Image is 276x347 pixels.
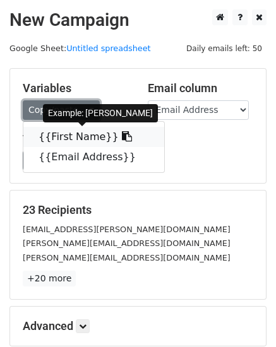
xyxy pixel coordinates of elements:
h5: Email column [148,81,254,95]
small: [EMAIL_ADDRESS][PERSON_NAME][DOMAIN_NAME] [23,225,231,234]
a: {{First Name}} [23,127,164,147]
a: +20 more [23,271,76,286]
span: Daily emails left: 50 [182,42,267,56]
h2: New Campaign [9,9,267,31]
small: [PERSON_NAME][EMAIL_ADDRESS][DOMAIN_NAME] [23,238,231,248]
h5: 23 Recipients [23,203,253,217]
a: {{Email Address}} [23,147,164,167]
a: Copy/paste... [23,100,100,120]
iframe: Chat Widget [213,286,276,347]
div: Example: [PERSON_NAME] [43,104,158,122]
small: Google Sheet: [9,44,151,53]
a: Daily emails left: 50 [182,44,267,53]
small: [PERSON_NAME][EMAIL_ADDRESS][DOMAIN_NAME] [23,253,231,262]
a: Untitled spreadsheet [66,44,150,53]
h5: Variables [23,81,129,95]
h5: Advanced [23,319,253,333]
